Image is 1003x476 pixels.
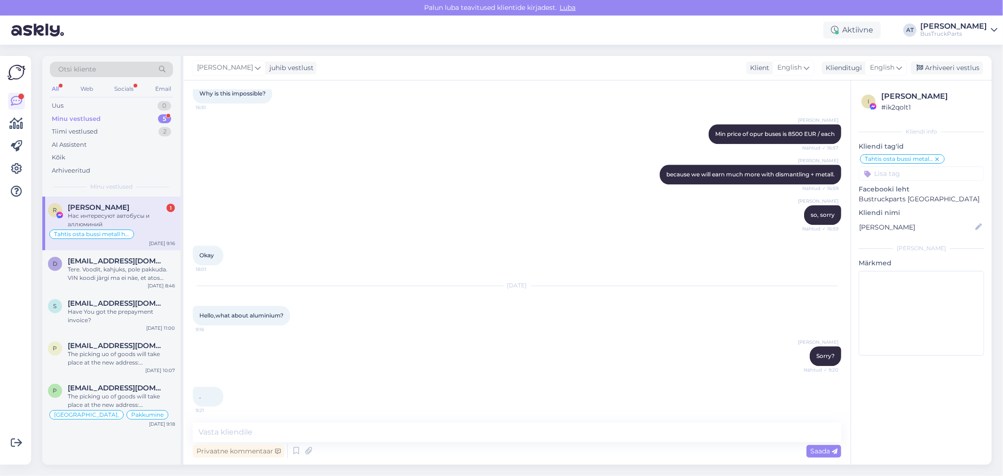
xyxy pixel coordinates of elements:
[746,63,769,73] div: Klient
[798,157,838,164] span: [PERSON_NAME]
[149,240,175,247] div: [DATE] 9:16
[68,257,166,265] span: Damir.v1994@gmail.com
[52,166,90,175] div: Arhiveeritud
[859,208,984,218] p: Kliendi nimi
[158,114,171,124] div: 5
[90,182,133,191] span: Minu vestlused
[68,212,175,229] div: Нас интересуют автобусы и аллюминий
[816,352,835,359] span: Sorry?
[68,299,166,308] span: szymonrafa134@gmail.com
[158,127,171,136] div: 2
[859,194,984,204] p: Bustruckparts [GEOGRAPHIC_DATA]
[53,345,57,352] span: p
[196,407,231,414] span: 9:21
[798,117,838,124] span: [PERSON_NAME]
[53,260,57,267] span: D
[868,98,869,105] span: i
[131,412,164,418] span: Pakkumine
[68,341,166,350] span: prestenergy@gmail.com
[798,198,838,205] span: [PERSON_NAME]
[715,130,835,137] span: Min price of opur buses is 8500 EUR / each
[859,244,984,253] div: [PERSON_NAME]
[802,225,838,232] span: Nähtud ✓ 16:59
[58,64,96,74] span: Otsi kliente
[79,83,95,95] div: Web
[903,24,916,37] div: AT
[777,63,802,73] span: English
[557,3,579,12] span: Luba
[199,393,201,400] span: .
[196,326,231,333] span: 9:16
[166,204,175,212] div: 1
[881,91,981,102] div: [PERSON_NAME]
[881,102,981,112] div: # ik2qolt1
[911,62,983,74] div: Arhiveeri vestlus
[920,23,987,30] div: [PERSON_NAME]
[870,63,894,73] span: English
[54,412,119,418] span: [GEOGRAPHIC_DATA],
[68,384,166,392] span: prestenergy@gmail.com
[146,325,175,332] div: [DATE] 11:00
[920,30,987,38] div: BusTruckParts
[666,171,835,178] span: because we will earn much more with dismantling + metall.
[148,282,175,289] div: [DATE] 8:46
[798,339,838,346] span: [PERSON_NAME]
[8,63,25,81] img: Askly Logo
[52,101,63,111] div: Uus
[859,127,984,136] div: Kliendi info
[50,83,61,95] div: All
[53,206,57,214] span: R
[822,63,862,73] div: Klienditugi
[859,167,984,181] input: Lisa tag
[153,83,173,95] div: Email
[810,447,837,455] span: Saada
[859,258,984,268] p: Märkmed
[68,265,175,282] div: Tere. Voodit, kahjuks, pole pakkuda. VIN koodi järgi ma ei näe, et atos peab olema külmkapp.
[859,184,984,194] p: Facebooki leht
[823,22,881,39] div: Aktiivne
[196,266,231,273] span: 18:01
[197,63,253,73] span: [PERSON_NAME]
[149,420,175,428] div: [DATE] 9:18
[112,83,135,95] div: Socials
[54,302,57,309] span: s
[54,231,129,237] span: Tahtis osta bussi metall hinnaga
[68,350,175,367] div: The picking uo of goods will take place at the new address: [STREET_ADDRESS]. To receive your ord...
[193,445,284,458] div: Privaatne kommentaar
[803,366,838,373] span: Nähtud ✓ 9:20
[802,185,838,192] span: Nähtud ✓ 16:59
[199,90,266,97] span: Why is this impossible?
[199,252,214,259] span: Okay
[68,308,175,325] div: Have You got the prepayment invoice?
[52,140,87,150] div: AI Assistent
[196,104,231,111] span: 16:51
[52,114,101,124] div: Minu vestlused
[52,153,65,162] div: Kõik
[859,142,984,151] p: Kliendi tag'id
[859,222,973,232] input: Lisa nimi
[53,387,57,394] span: p
[802,144,838,151] span: Nähtud ✓ 16:57
[145,367,175,374] div: [DATE] 10:07
[199,312,284,319] span: Hello,what about aluminium?
[865,156,934,162] span: Tahtis osta bussi metall hinnaga
[266,63,314,73] div: juhib vestlust
[52,127,98,136] div: Tiimi vestlused
[68,392,175,409] div: The picking uo of goods will take place at the new address: [STREET_ADDRESS]. To receive your ord...
[920,23,997,38] a: [PERSON_NAME]BusTruckParts
[68,203,129,212] span: Roman Skatskov
[158,101,171,111] div: 0
[811,211,835,218] span: so, sorry
[193,281,841,290] div: [DATE]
